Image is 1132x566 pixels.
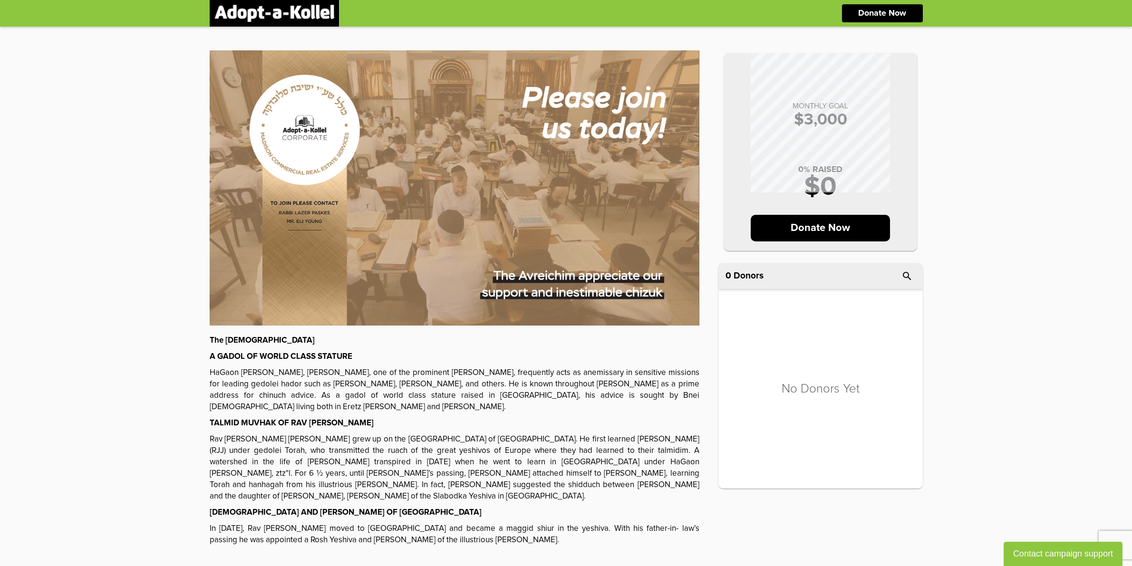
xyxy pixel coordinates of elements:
[210,367,699,413] p: HaGaon [PERSON_NAME], [PERSON_NAME], one of the prominent [PERSON_NAME], frequently acts as anemi...
[210,419,374,427] strong: TALMID MUVHAK OF RAV [PERSON_NAME]
[210,50,699,326] img: g9OFjYrcNd.WC5zQTqOZ6.jpg
[858,9,906,18] p: Donate Now
[751,215,890,241] p: Donate Now
[734,112,908,128] p: $
[210,523,699,546] p: In [DATE], Rav [PERSON_NAME] moved to [GEOGRAPHIC_DATA] and became a maggid shiur in the yeshiva....
[210,353,352,361] strong: A GADOL OF WORLD CLASS STATURE
[901,270,913,282] i: search
[210,434,699,502] p: Rav [PERSON_NAME] [PERSON_NAME] grew up on the [GEOGRAPHIC_DATA] of [GEOGRAPHIC_DATA]. He first l...
[782,383,860,395] p: No Donors Yet
[734,102,908,110] p: MONTHLY GOAL
[734,271,764,280] p: Donors
[210,508,482,517] strong: [DEMOGRAPHIC_DATA] AND [PERSON_NAME] OF [GEOGRAPHIC_DATA]
[214,5,334,22] img: logonobg.png
[726,271,731,280] span: 0
[210,336,315,345] strong: The [DEMOGRAPHIC_DATA]
[1004,542,1122,566] button: Contact campaign support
